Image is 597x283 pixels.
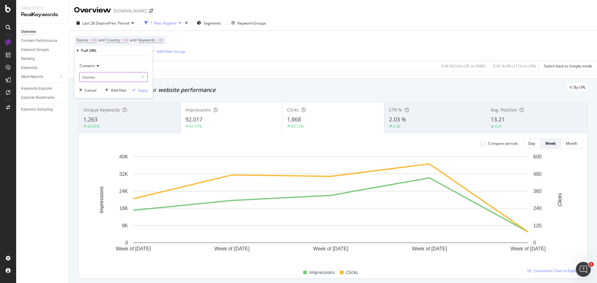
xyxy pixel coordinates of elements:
span: All [124,36,128,44]
span: Impressions [309,269,335,276]
div: 0.42 % URLs ( 110 on 26K ) [493,63,536,69]
button: Segments [194,18,224,28]
span: Last 28 Days [82,21,104,26]
span: 1,263 [83,116,97,123]
button: Apply [130,87,148,93]
span: Customize Chart in Explorer [534,268,582,273]
span: Keywords [138,37,155,43]
a: Content Performance [21,38,64,44]
a: More Reports [21,74,58,80]
span: 1 [589,262,594,267]
button: Add filter [103,87,127,93]
span: 13.21 [491,116,505,123]
span: = [89,37,91,43]
div: RealKeywords [21,11,64,18]
div: [DOMAIN_NAME] [113,8,147,14]
button: Cancel [77,87,96,93]
div: 0.46 % Clicks ( 2K on 398K ) [441,63,485,69]
div: 0.46 [393,124,400,129]
div: Day [528,141,535,146]
button: 1 Filter Applied [142,18,184,28]
div: Overview [74,5,111,16]
div: times [184,20,189,26]
button: Day [523,139,540,148]
div: 4.91 [495,124,502,129]
a: Keywords Explorer [21,85,64,92]
span: All [159,36,163,44]
span: CTR % [389,107,402,113]
div: 1 Filter Applied [150,21,176,26]
span: Clicks [346,269,358,276]
a: Customize Chart in Explorer [528,268,582,273]
svg: A chart. [84,153,578,262]
text: 480 [533,171,542,176]
button: Switch back to Simple mode [541,61,592,71]
div: Compare periods [488,141,518,146]
span: and [130,37,137,43]
div: legacy label [567,83,588,92]
span: Unique Keywords [83,107,120,113]
div: Explorer Bookmarks [21,94,55,101]
span: = [156,37,158,43]
div: Full URL [81,48,97,53]
button: Last 28 DaysvsPrev. Period [74,18,137,28]
div: Keyword Groups [21,47,49,53]
text: 40K [119,154,128,159]
button: Month [561,139,582,148]
div: Ranking [21,56,35,62]
text: 24K [119,189,128,194]
text: 16K [119,206,128,211]
text: 0 [533,240,536,245]
div: 20.86% [87,124,100,129]
span: By URL [574,85,586,89]
text: 8K [122,223,128,228]
text: 600 [533,154,542,159]
text: 120 [533,223,542,228]
text: Week of [DATE] [214,246,249,251]
div: Month [566,141,577,146]
span: 1,868 [287,116,301,123]
span: 92,017 [185,116,202,123]
div: Apply [138,88,148,93]
text: 360 [533,189,542,194]
span: Device [76,37,88,43]
span: All [92,36,97,44]
text: 32K [119,171,128,176]
text: Week of [DATE] [511,246,546,251]
a: Overview [21,29,64,35]
text: 0 [125,240,128,245]
span: and [98,37,105,43]
text: 240 [533,206,542,211]
span: Contains [80,63,95,68]
div: More Reports [21,74,43,80]
a: Explorer Bookmarks [21,94,64,101]
div: Overview [21,29,36,35]
div: 83.13% [291,124,304,129]
div: Switch back to Simple mode [544,63,592,69]
div: Analytics [21,5,64,11]
button: Week [540,139,561,148]
span: Clicks [287,107,299,113]
iframe: Intercom live chat [576,262,591,277]
div: arrow-right-arrow-left [149,9,153,13]
div: Keywords [21,65,38,71]
span: Impressions [185,107,211,113]
span: 2.03 % [389,116,406,123]
div: 41.07% [189,124,202,129]
button: Add Filter Group [148,48,185,55]
div: Keyword Sampling [21,106,53,113]
text: Week of [DATE] [313,246,348,251]
text: Week of [DATE] [412,246,447,251]
button: Keyword Groups [229,18,269,28]
span: Avg. Position [491,107,517,113]
a: Keywords [21,65,64,71]
div: Week [545,141,556,146]
span: = [121,37,123,43]
text: Impressions [99,186,104,213]
div: Keywords Explorer [21,85,52,92]
div: Add filter [111,88,127,93]
span: Country [106,37,120,43]
div: Cancel [85,88,96,93]
div: Add Filter Group [157,49,185,54]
